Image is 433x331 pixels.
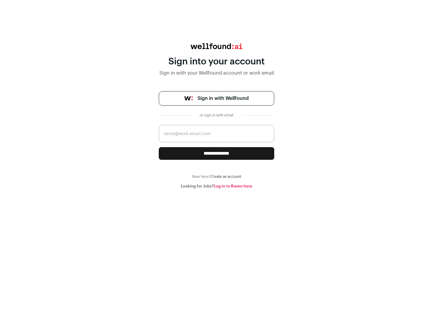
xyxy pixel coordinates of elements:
[159,91,274,106] a: Sign in with Wellfound
[159,174,274,179] div: New here?
[159,125,274,142] input: name@work-email.com
[214,184,252,188] a: Log in to Raven here
[184,96,193,101] img: wellfound-symbol-flush-black-fb3c872781a75f747ccb3a119075da62bfe97bd399995f84a933054e44a575c4.png
[159,184,274,189] div: Looking for Jobs?
[159,56,274,67] div: Sign into your account
[159,70,274,77] div: Sign in with your Wellfound account or work email
[198,95,249,102] span: Sign in with Wellfound
[210,175,241,178] a: Create an account
[191,43,242,49] img: wellfound:ai
[197,113,236,118] div: or sign in with email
